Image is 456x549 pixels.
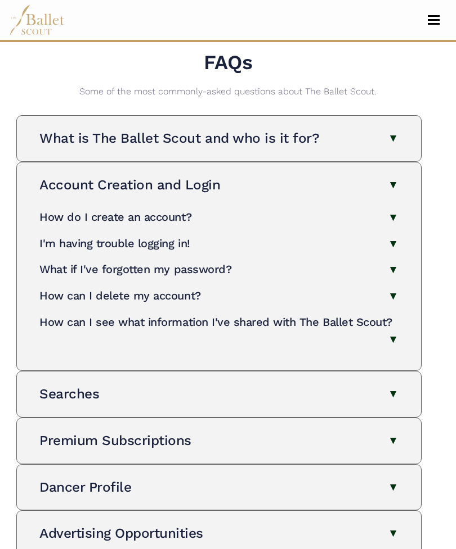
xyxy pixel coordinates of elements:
h4: What if I've forgotten my password? [39,262,231,276]
h3: Searches [39,385,99,402]
p: Some of the most commonly-asked questions about The Ballet Scout. [34,80,422,112]
button: I'm having trouble logging in! [39,235,399,252]
h3: Dancer Profile [39,479,131,495]
button: What if I've forgotten my password? [39,261,399,278]
button: Searches [39,385,399,403]
h3: Advertising Opportunities [39,525,203,541]
button: What is The Ballet Scout and who is it for? [39,129,399,148]
h3: Premium Subscriptions [39,432,191,448]
button: Dancer Profile [39,478,399,497]
h3: Account Creation and Login [39,176,221,193]
button: How can I delete my account? [39,287,399,305]
h4: How do I create an account? [39,210,191,224]
button: How can I see what information I've shared with The Ballet Scout? [39,314,399,348]
button: Advertising Opportunities [39,524,399,543]
h1: FAQs [34,49,422,75]
button: Premium Subscriptions [39,432,399,450]
button: Account Creation and Login [39,176,399,194]
button: Toggle navigation [421,15,447,25]
h4: How can I see what information I've shared with The Ballet Scout? [39,315,392,329]
h4: I'm having trouble logging in! [39,237,190,250]
h4: How can I delete my account? [39,289,201,302]
button: How do I create an account? [39,208,399,226]
h3: What is The Ballet Scout and who is it for? [39,130,319,146]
